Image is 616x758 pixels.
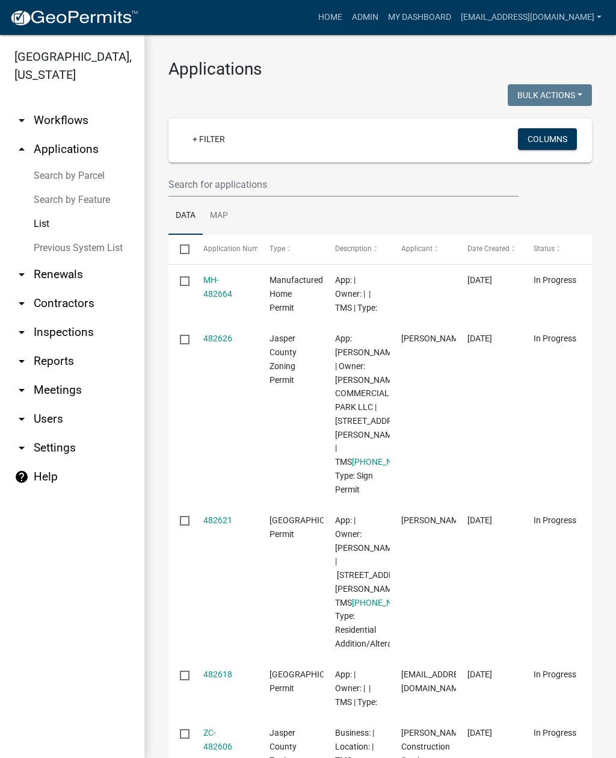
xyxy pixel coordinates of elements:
[401,669,470,693] span: scpermits@westshorehome.com
[335,275,377,312] span: App: | Owner: | | TMS | Type:
[401,515,466,525] span: Dorothy
[467,334,492,343] span: 09/23/2025
[14,296,29,311] i: arrow_drop_down
[313,6,347,29] a: Home
[390,235,456,264] datatable-header-cell: Applicant
[269,334,297,384] span: Jasper County Zoning Permit
[203,515,232,525] a: 482621
[534,515,576,525] span: In Progress
[203,669,232,679] a: 482618
[203,197,235,235] a: Map
[14,441,29,455] i: arrow_drop_down
[335,669,377,707] span: App: | Owner: | | TMS | Type:
[534,728,576,738] span: In Progress
[534,275,576,285] span: In Progress
[168,197,203,235] a: Data
[335,515,425,648] span: App: | Owner: RILEY DANIEL | 334 RILEY RD | TMS 039-03-00-003 | Type: Residential Addition/Altera...
[14,470,29,484] i: help
[534,669,576,679] span: In Progress
[203,334,232,343] a: 482626
[324,235,390,264] datatable-header-cell: Description
[14,412,29,426] i: arrow_drop_down
[14,267,29,282] i: arrow_drop_down
[401,244,433,253] span: Applicant
[401,334,466,343] span: Taylor Halpin
[14,113,29,128] i: arrow_drop_down
[14,383,29,397] i: arrow_drop_down
[269,244,285,253] span: Type
[456,235,522,264] datatable-header-cell: Date Created
[183,128,235,150] a: + Filter
[269,275,323,312] span: Manufactured Home Permit
[467,728,492,738] span: 09/23/2025
[168,59,592,79] h3: Applications
[352,457,423,467] a: [PHONE_NUMBER]
[456,6,606,29] a: [EMAIL_ADDRESS][DOMAIN_NAME]
[467,669,492,679] span: 09/23/2025
[534,334,576,343] span: In Progress
[335,334,425,494] span: App: Taylor Halpin | Owner: JENKINS COMMERCIAL PARK LLC | 1495 JENKINS AVE | TMS 040-13-02-001 | ...
[203,244,269,253] span: Application Number
[467,515,492,525] span: 09/23/2025
[257,235,324,264] datatable-header-cell: Type
[383,6,456,29] a: My Dashboard
[191,235,257,264] datatable-header-cell: Application Number
[347,6,383,29] a: Admin
[467,244,510,253] span: Date Created
[518,128,577,150] button: Columns
[14,142,29,157] i: arrow_drop_up
[269,515,351,539] span: Jasper County Building Permit
[168,172,519,197] input: Search for applications
[203,728,232,751] a: ZC- 482606
[269,669,351,693] span: Jasper County Building Permit
[168,235,191,264] datatable-header-cell: Select
[508,84,592,106] button: Bulk Actions
[335,244,372,253] span: Description
[534,244,555,253] span: Status
[14,325,29,340] i: arrow_drop_down
[14,354,29,368] i: arrow_drop_down
[203,275,232,299] a: MH-482664
[522,235,588,264] datatable-header-cell: Status
[352,598,423,607] a: [PHONE_NUMBER]
[467,275,492,285] span: 09/23/2025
